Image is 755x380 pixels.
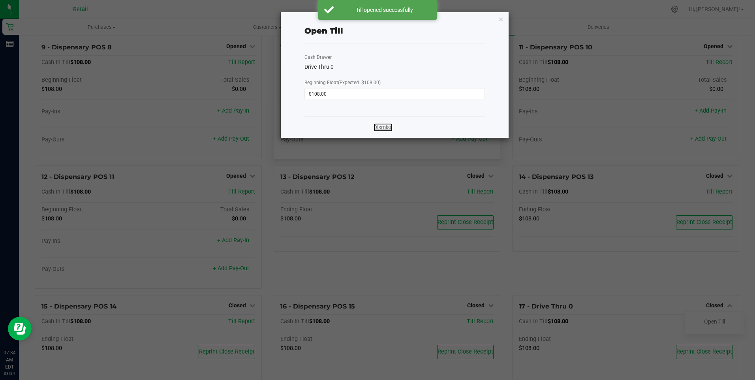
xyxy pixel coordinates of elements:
[338,80,381,85] span: (Expected: $108.00)
[304,63,485,71] div: Drive Thru 0
[304,25,343,37] div: Open Till
[304,80,381,85] span: Beginning Float
[338,6,431,14] div: Till opened successfully
[304,54,332,61] label: Cash Drawer
[8,317,32,340] iframe: Resource center
[374,123,393,132] a: Dismiss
